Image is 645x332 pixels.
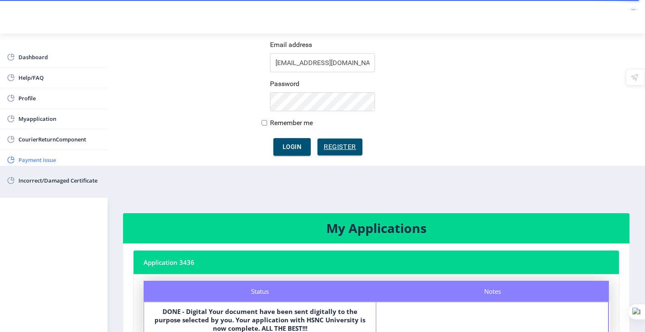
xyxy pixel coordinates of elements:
a: Register [317,139,362,155]
label: Remember me [270,118,313,128]
div: Status [144,281,376,302]
label: Email address [270,40,312,50]
span: Register [324,142,356,152]
h3: My Applications [133,220,619,237]
div: Notes [376,281,609,302]
label: Password [270,79,299,89]
button: Login [273,138,311,156]
span: Login [283,141,302,152]
nb-card-header: Application 3436 [134,251,619,274]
